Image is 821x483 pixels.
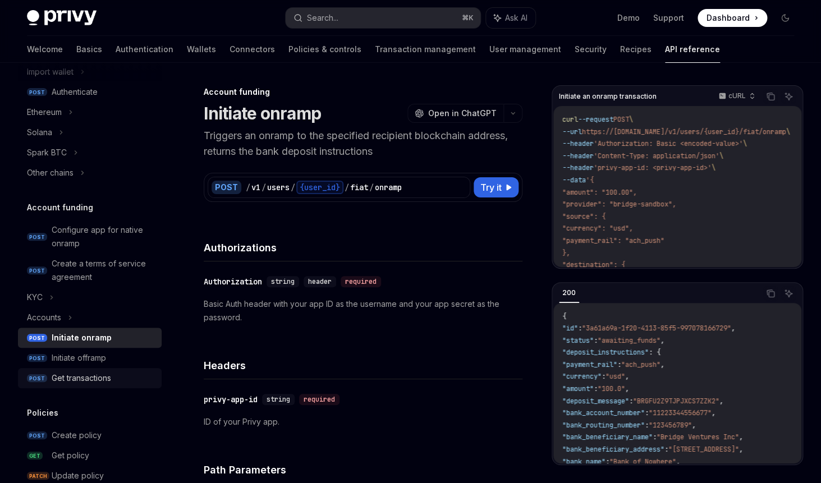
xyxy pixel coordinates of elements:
[707,12,750,24] span: Dashboard
[594,336,598,345] span: :
[562,360,617,369] span: "payment_rail"
[562,249,570,257] span: },
[731,324,735,333] span: ,
[27,266,47,275] span: POST
[653,12,684,24] a: Support
[299,394,340,405] div: required
[617,360,621,369] span: :
[562,312,566,321] span: {
[288,36,361,63] a: Policies & controls
[562,397,629,406] span: "deposit_message"
[562,212,606,221] span: "source": {
[27,452,43,460] span: GET
[559,286,579,300] div: 200
[18,328,162,348] a: POSTInitiate onramp
[462,13,474,22] span: ⌘ K
[629,115,633,124] span: \
[230,36,275,63] a: Connectors
[712,163,715,172] span: \
[719,151,723,160] span: \
[620,36,652,63] a: Recipes
[505,12,528,24] span: Ask AI
[602,372,606,381] span: :
[262,182,266,193] div: /
[739,445,743,454] span: ,
[562,260,625,269] span: "destination": {
[598,384,625,393] span: "100.0"
[76,36,102,63] a: Basics
[52,223,155,250] div: Configure app for native onramp
[763,286,778,301] button: Copy the contents from the code block
[308,277,332,286] span: header
[649,421,692,430] span: "123456789"
[629,397,633,406] span: :
[562,115,578,124] span: curl
[18,254,162,287] a: POSTCreate a terms of service agreement
[649,408,712,417] span: "11223344556677"
[204,297,522,324] p: Basic Auth header with your app ID as the username and your app secret as the password.
[27,472,49,480] span: PATCH
[665,36,720,63] a: API reference
[246,182,250,193] div: /
[204,103,321,123] h1: Initiate onramp
[594,384,598,393] span: :
[786,127,790,136] span: \
[27,126,52,139] div: Solana
[575,36,607,63] a: Security
[562,176,586,185] span: --data
[52,331,112,344] div: Initiate onramp
[645,421,649,430] span: :
[582,127,786,136] span: https://[DOMAIN_NAME]/v1/users/{user_id}/fiat/onramp
[743,139,747,148] span: \
[562,457,606,466] span: "bank_name"
[428,108,497,119] span: Open in ChatGPT
[562,445,664,454] span: "bank_beneficiary_address"
[27,406,58,420] h5: Policies
[18,445,162,466] a: GETGet policy
[668,445,739,454] span: "[STREET_ADDRESS]"
[661,360,664,369] span: ,
[27,431,47,440] span: POST
[776,9,794,27] button: Toggle dark mode
[657,433,739,441] span: "Bridge Ventures Inc"
[562,224,633,233] span: "currency": "usd",
[204,358,522,373] h4: Headers
[598,336,661,345] span: "awaiting_funds"
[562,384,594,393] span: "amount"
[692,421,696,430] span: ,
[676,457,680,466] span: ,
[27,36,63,63] a: Welcome
[18,425,162,445] a: POSTCreate policy
[562,163,594,172] span: --header
[204,276,262,287] div: Authorization
[594,139,743,148] span: 'Authorization: Basic <encoded-value>'
[562,188,637,197] span: "amount": "100.00",
[562,139,594,148] span: --header
[578,324,582,333] span: :
[375,182,402,193] div: onramp
[27,146,67,159] div: Spark BTC
[609,457,676,466] span: "Bank of Nowhere"
[698,9,767,27] a: Dashboard
[582,324,731,333] span: "3a61a69a-1f20-4113-85f5-997078166729"
[712,87,760,106] button: cURL
[52,351,106,365] div: Initiate offramp
[286,8,480,28] button: Search...⌘K
[559,92,657,101] span: Initiate an onramp transaction
[407,104,503,123] button: Open in ChatGPT
[562,348,649,357] span: "deposit_instructions"
[606,372,625,381] span: "usd"
[27,311,61,324] div: Accounts
[27,166,74,180] div: Other chains
[653,433,657,441] span: :
[562,372,602,381] span: "currency"
[664,445,668,454] span: :
[562,324,578,333] span: "id"
[625,372,629,381] span: ,
[350,182,368,193] div: fiat
[27,10,97,26] img: dark logo
[52,469,104,482] div: Update policy
[625,384,629,393] span: ,
[52,85,98,99] div: Authenticate
[341,276,381,287] div: required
